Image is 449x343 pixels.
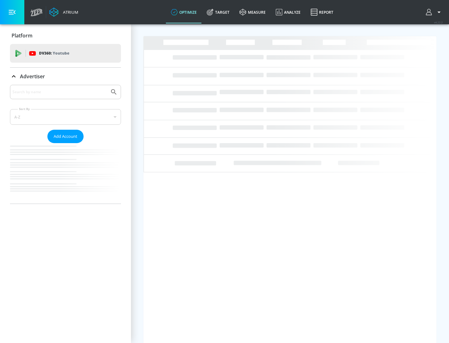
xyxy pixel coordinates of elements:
[53,50,69,56] p: Youtube
[20,73,45,80] p: Advertiser
[54,133,77,140] span: Add Account
[202,1,234,23] a: Target
[10,143,121,204] nav: list of Advertiser
[10,109,121,125] div: A-Z
[10,68,121,85] div: Advertiser
[166,1,202,23] a: optimize
[10,44,121,63] div: DV360: Youtube
[434,21,443,24] span: v 4.22.2
[234,1,271,23] a: measure
[306,1,338,23] a: Report
[60,9,78,15] div: Atrium
[12,88,107,96] input: Search by name
[10,85,121,204] div: Advertiser
[10,27,121,44] div: Platform
[47,130,84,143] button: Add Account
[12,32,32,39] p: Platform
[39,50,69,57] p: DV360:
[18,107,31,111] label: Sort By
[271,1,306,23] a: Analyze
[49,7,78,17] a: Atrium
